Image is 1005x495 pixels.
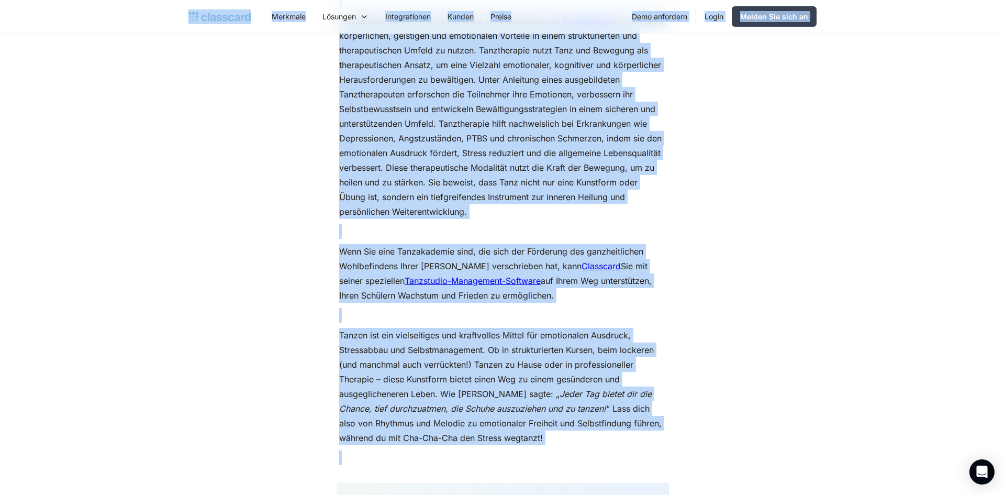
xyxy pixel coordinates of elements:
font: Tanzen ist ein vielseitiges und kraftvolles Mittel für emotionalen Ausdruck, Stressabbau und Selb... [339,330,654,399]
font: Lösungen [322,12,356,21]
font: Merkmale [272,12,306,21]
font: Integrationen [385,12,431,21]
font: zu , um diese körperlichen, geistigen und emotionalen Vorteile in einem strukturierten und therap... [339,16,665,217]
a: Tanzstudio-Management-Software [405,276,541,286]
font: Demo anfordern [632,12,687,21]
font: Jeder Tag bietet dir die Chance, tief durchzuatmen, die Schuhe auszuziehen und zu tanzen! [339,389,652,414]
div: Lösungen [314,5,377,28]
a: Melden Sie sich an [732,6,817,27]
font: auf Ihrem Weg unterstützen, Ihren Schülern Wachstum und Frieden zu ermöglichen. [339,276,652,301]
a: heim [188,9,251,24]
a: Classcard [582,261,621,271]
div: Open Intercom Messenger [969,459,995,485]
font: “ Lass dich also von Rhythmus und Melodie zu emotionaler Freiheit und Selbstfindung führen, währe... [339,403,662,443]
font: Wenn Sie eine Tanzakademie sind, die sich der Förderung des ganzheitlichen Wohlbefindens Ihrer [P... [339,246,643,271]
a: Preise [482,5,520,28]
font: Sie mit seiner speziellen [339,261,647,286]
font: Kunden [448,12,474,21]
font: Preise [490,12,511,21]
font: Melden Sie sich an [740,12,808,21]
a: Login [696,5,732,28]
a: Merkmale [263,5,314,28]
font: Login [705,12,723,21]
a: Demo anfordern [623,5,696,28]
a: Kunden [439,5,482,28]
a: Integrationen [377,5,439,28]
